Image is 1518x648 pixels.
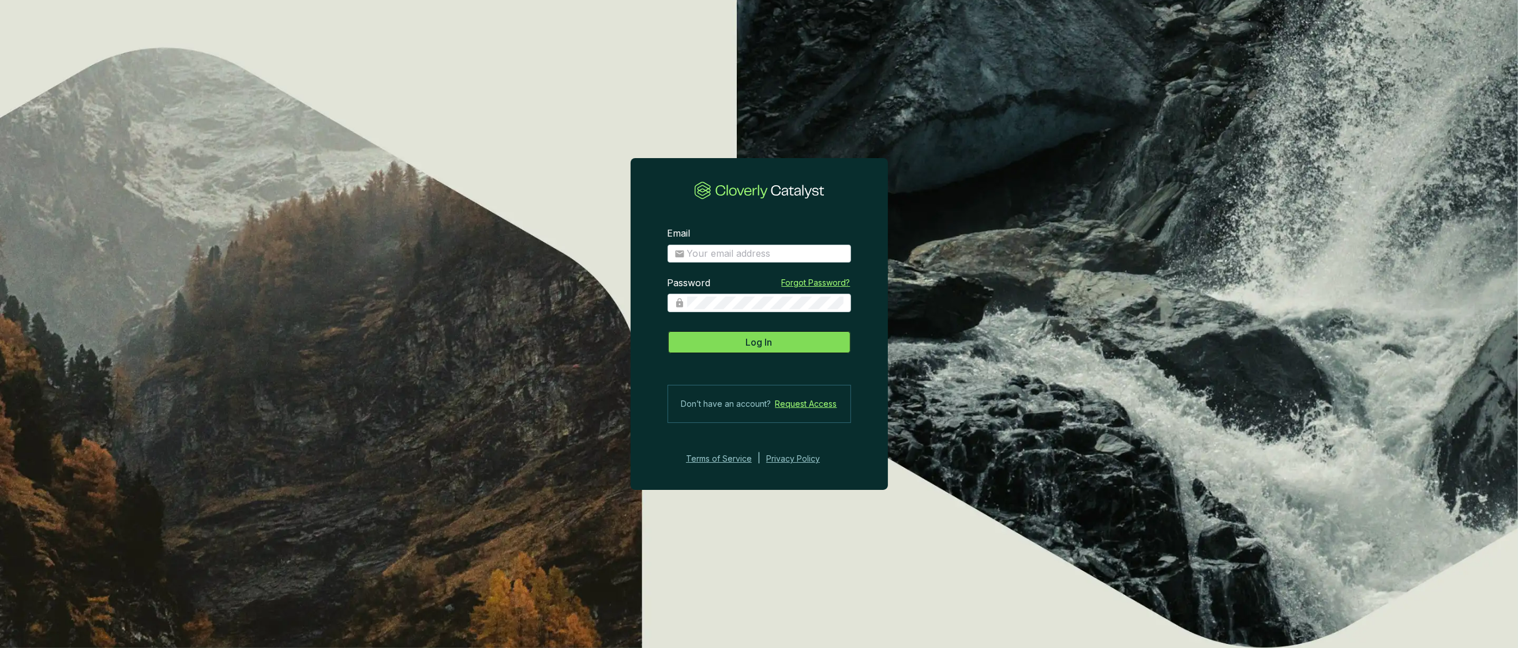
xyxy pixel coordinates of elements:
a: Request Access [775,397,837,411]
label: Password [668,277,711,290]
button: Log In [668,331,851,354]
a: Privacy Policy [766,452,835,466]
a: Terms of Service [683,452,752,466]
div: | [758,452,760,466]
a: Forgot Password? [782,277,850,289]
input: Password [687,297,844,309]
span: Log In [746,335,773,349]
input: Email [687,248,844,260]
label: Email [668,227,691,240]
span: Don’t have an account? [681,397,771,411]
